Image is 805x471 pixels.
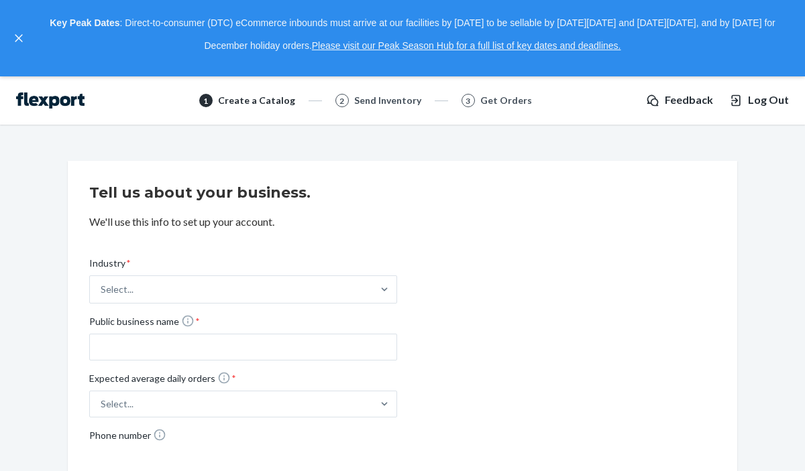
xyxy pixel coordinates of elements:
[89,182,716,204] h2: Tell us about your business.
[101,397,133,411] div: Select...
[89,314,200,334] span: Public business name
[203,95,208,107] span: 1
[466,95,470,107] span: 3
[480,94,532,107] div: Get Orders
[354,94,421,107] div: Send Inventory
[32,12,793,57] p: : Direct-to-consumer (DTC) eCommerce inbounds must arrive at our facilities by [DATE] to be sella...
[646,92,713,108] a: Feedback
[50,17,119,28] strong: Key Peak Dates
[339,95,344,107] span: 2
[89,257,131,275] span: Industry
[89,214,716,230] p: We'll use this info to set up your account.
[218,94,295,107] div: Create a Catalog
[12,31,25,45] button: close,
[748,92,789,108] span: Log Out
[312,40,621,51] a: Please visit our Peak Season Hub for a full list of key dates and deadlines.
[89,371,236,391] span: Expected average daily orders
[89,334,397,360] input: Public business name *
[729,92,789,108] button: Log Out
[665,92,713,108] span: Feedback
[101,283,133,296] div: Select...
[89,428,166,448] span: Phone number
[16,92,85,109] img: Flexport logo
